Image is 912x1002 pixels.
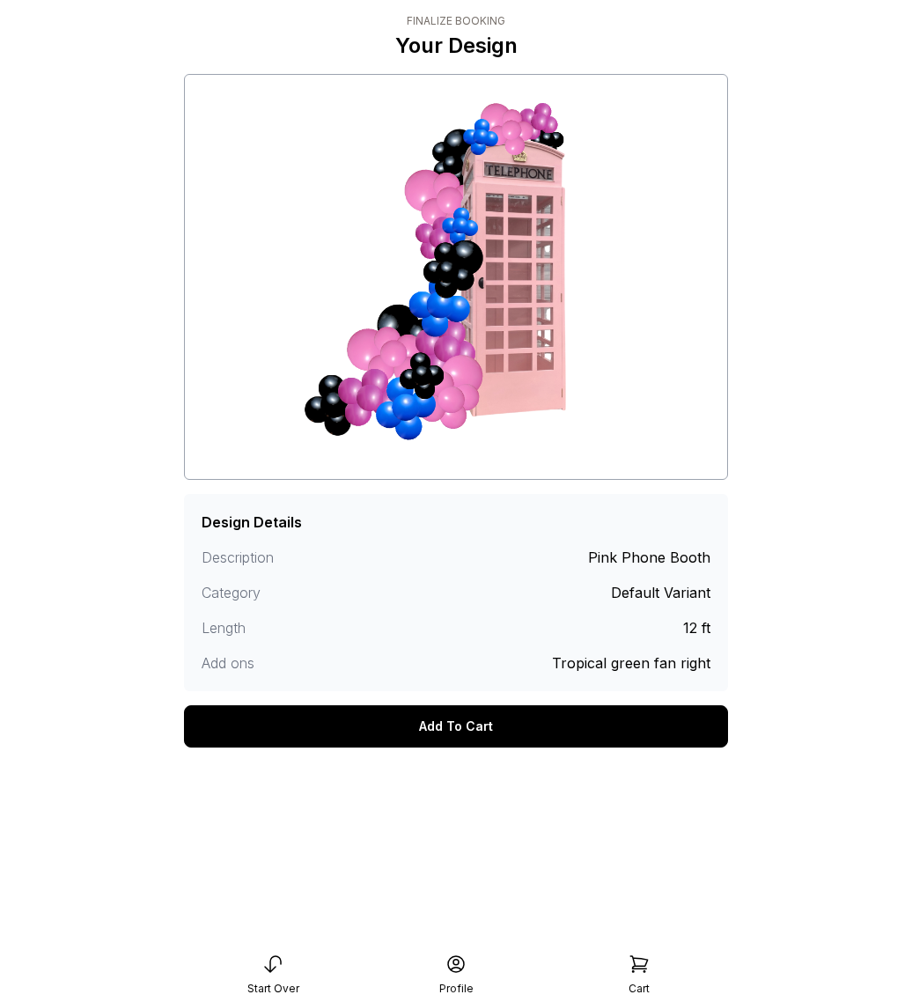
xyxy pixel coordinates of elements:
[202,547,329,568] div: Description
[202,617,329,638] div: Length
[395,14,518,28] div: Finalize Booking
[184,705,728,748] div: Add To Cart
[202,512,302,533] div: Design Details
[683,617,710,638] div: 12 ft
[202,652,329,674] div: Add ons
[395,32,518,60] p: Your Design
[247,982,299,996] div: Start Over
[588,547,710,568] div: Pink Phone Booth
[611,582,710,603] div: Default Variant
[439,982,474,996] div: Profile
[202,582,329,603] div: Category
[552,652,710,674] div: Tropical green fan right
[629,982,650,996] div: Cart
[202,78,710,468] img: Custom Design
